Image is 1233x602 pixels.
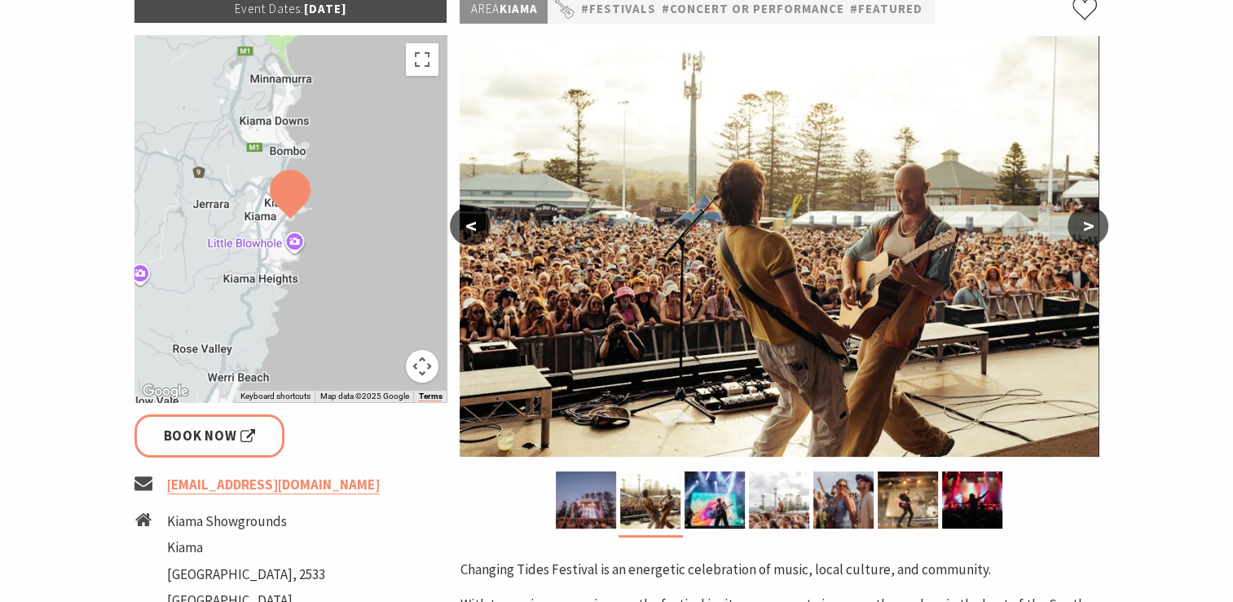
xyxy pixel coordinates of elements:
li: Kiama [167,537,325,559]
button: Keyboard shortcuts [240,391,310,402]
img: Changing Tides Festival Goers - 1 [749,471,809,529]
button: Toggle fullscreen view [406,43,438,76]
a: Terms (opens in new tab) [418,392,442,401]
img: Google [139,381,192,402]
span: Area [470,1,499,16]
span: Map data ©2025 Google [319,392,408,401]
button: Map camera controls [406,350,438,383]
a: Book Now [134,414,285,458]
span: Event Dates: [234,1,303,16]
p: Changing Tides Festival is an energetic celebration of music, local culture, and community. [460,559,1099,581]
img: Changing Tides Performers - 3 [685,471,745,529]
span: Book Now [164,425,256,447]
img: Changing Tides Performance - 1 [620,471,680,529]
img: Changing Tides Festival Goers - 2 [813,471,874,529]
a: Open this area in Google Maps (opens a new window) [139,381,192,402]
img: Changing Tides Performance - 1 [460,36,1099,457]
button: > [1068,206,1108,246]
img: Changing Tides Festival Goers - 3 [942,471,1002,529]
li: Kiama Showgrounds [167,511,325,533]
a: [EMAIL_ADDRESS][DOMAIN_NAME] [167,476,380,494]
img: Changing Tides Performance - 2 [878,471,938,529]
button: < [450,206,491,246]
li: [GEOGRAPHIC_DATA], 2533 [167,564,325,586]
img: Changing Tides Main Stage [556,471,616,529]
